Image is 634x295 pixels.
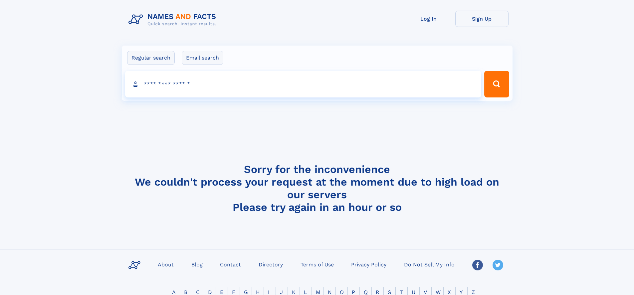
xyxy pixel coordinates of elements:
a: Contact [217,259,244,269]
a: Terms of Use [298,259,336,269]
a: Sign Up [455,11,509,27]
input: search input [125,71,482,97]
button: Search Button [484,71,509,97]
a: About [155,259,176,269]
a: Blog [189,259,205,269]
a: Log In [402,11,455,27]
img: Facebook [472,260,483,270]
label: Email search [182,51,223,65]
a: Privacy Policy [348,259,389,269]
a: Directory [256,259,286,269]
img: Logo Names and Facts [126,11,222,29]
label: Regular search [127,51,175,65]
a: Do Not Sell My Info [401,259,457,269]
h4: Sorry for the inconvenience We couldn't process your request at the moment due to high load on ou... [126,163,509,214]
img: Twitter [493,260,503,270]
